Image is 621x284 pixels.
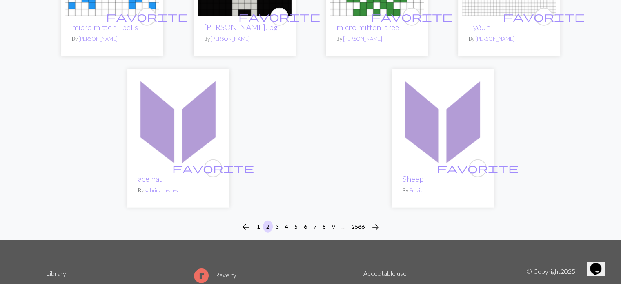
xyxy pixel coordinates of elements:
img: Sheep [396,74,490,168]
a: Emvisc [409,187,425,194]
button: favourite [469,159,487,177]
p: By [336,35,417,43]
button: 3 [272,221,282,233]
a: Eyðun [469,22,490,32]
p: By [204,35,285,43]
button: 5 [291,221,301,233]
iframe: chat widget [587,251,613,276]
img: ace hat [131,74,225,168]
a: ace hat [131,116,225,123]
button: Previous [238,221,254,234]
button: favourite [403,8,421,26]
p: By [72,35,153,43]
button: 8 [319,221,329,233]
span: favorite [437,162,519,174]
a: ace hat [138,174,162,183]
a: micro mitten -tree [336,22,399,32]
span: favorite [106,10,188,23]
span: arrow_forward [371,221,381,233]
a: [PERSON_NAME] [211,36,250,42]
button: 6 [300,221,310,233]
p: By [469,35,550,43]
nav: Page navigation [238,221,384,234]
button: 9 [329,221,338,233]
a: [PERSON_NAME] [78,36,118,42]
a: micro mitten - bells [72,22,138,32]
i: favourite [437,160,519,177]
a: [PERSON_NAME] [343,36,382,42]
button: 2566 [348,221,368,233]
button: 4 [282,221,292,233]
button: favourite [535,8,553,26]
a: sabrinacreates [145,187,178,194]
button: 7 [310,221,320,233]
i: favourite [371,9,452,25]
i: favourite [503,9,585,25]
img: Ravelry logo [194,268,209,283]
span: arrow_back [241,221,251,233]
span: favorite [503,10,585,23]
a: [PERSON_NAME] [475,36,514,42]
i: Previous [241,222,251,232]
button: 1 [254,221,263,233]
span: favorite [238,10,320,23]
button: favourite [204,159,222,177]
a: Sheep [396,116,490,123]
a: Sheep [403,174,424,183]
i: Next [371,222,381,232]
span: favorite [371,10,452,23]
a: Acceptable use [363,269,407,277]
a: Ravelry [194,271,236,279]
i: favourite [238,9,320,25]
button: favourite [270,8,288,26]
a: [PERSON_NAME].jpg [204,22,278,32]
p: By [138,187,219,195]
a: Library [46,269,66,277]
span: favorite [172,162,254,174]
i: favourite [172,160,254,177]
button: favourite [138,8,156,26]
i: favourite [106,9,188,25]
button: 2 [263,221,273,233]
p: By [403,187,483,195]
button: Next [367,221,384,234]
